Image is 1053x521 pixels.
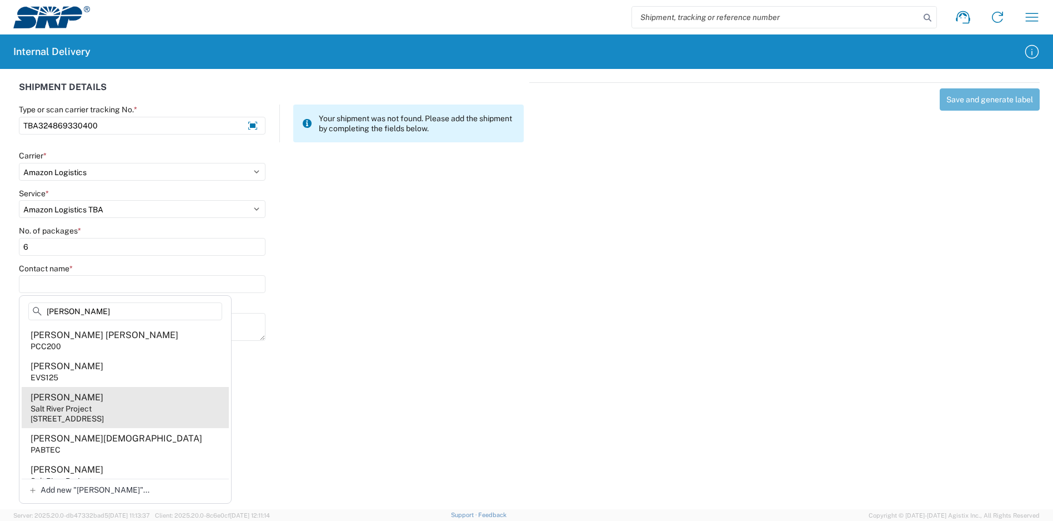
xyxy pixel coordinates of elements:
[31,464,103,476] div: [PERSON_NAME]
[19,264,73,274] label: Contact name
[31,391,103,404] div: [PERSON_NAME]
[13,6,90,28] img: srp
[41,485,149,495] span: Add new "[PERSON_NAME]"...
[19,105,137,115] label: Type or scan carrier tracking No.
[632,7,920,28] input: Shipment, tracking or reference number
[451,512,479,518] a: Support
[869,510,1040,520] span: Copyright © [DATE]-[DATE] Agistix Inc., All Rights Reserved
[31,329,178,341] div: [PERSON_NAME] [PERSON_NAME]
[31,445,61,455] div: PABTEC
[19,188,49,199] label: Service
[31,414,104,424] div: [STREET_ADDRESS]
[19,82,524,105] div: SHIPMENT DETAILS
[31,373,58,383] div: EVS125
[31,476,92,486] div: Salt River Project
[31,433,202,445] div: [PERSON_NAME][DEMOGRAPHIC_DATA]
[155,512,270,519] span: Client: 2025.20.0-8c6e0cf
[31,404,92,414] div: Salt River Project
[478,512,507,518] a: Feedback
[31,360,103,373] div: [PERSON_NAME]
[319,113,515,133] span: Your shipment was not found. Please add the shipment by completing the fields below.
[230,512,270,519] span: [DATE] 12:11:14
[13,512,150,519] span: Server: 2025.20.0-db47332bad5
[19,151,47,161] label: Carrier
[13,45,91,58] h2: Internal Delivery
[19,226,81,236] label: No. of packages
[31,341,61,351] div: PCC200
[108,512,150,519] span: [DATE] 11:13:37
